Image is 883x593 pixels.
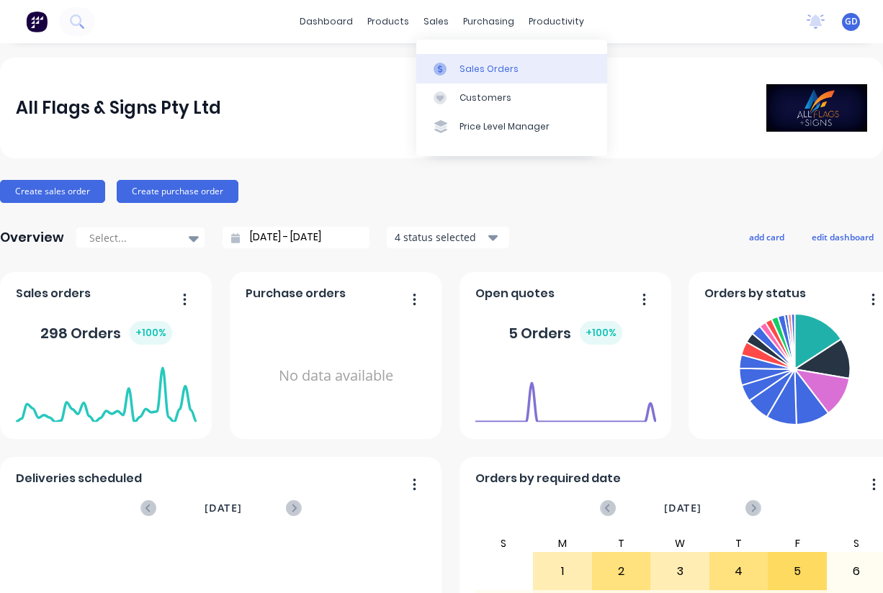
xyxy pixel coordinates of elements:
[292,11,360,32] a: dashboard
[592,535,651,552] div: T
[709,535,768,552] div: T
[508,321,622,345] div: 5 Orders
[416,54,607,83] a: Sales Orders
[26,11,48,32] img: Factory
[416,11,456,32] div: sales
[580,321,622,345] div: + 100 %
[117,180,238,203] button: Create purchase order
[395,230,485,245] div: 4 status selected
[130,321,172,345] div: + 100 %
[802,227,883,246] button: edit dashboard
[16,94,221,122] div: All Flags & Signs Pty Ltd
[475,285,555,302] span: Open quotes
[460,63,519,76] div: Sales Orders
[16,285,91,302] span: Sales orders
[40,321,172,345] div: 298 Orders
[533,535,592,552] div: M
[387,227,509,248] button: 4 status selected
[246,308,426,444] div: No data available
[766,84,867,132] img: All Flags & Signs Pty Ltd
[768,535,827,552] div: F
[740,227,794,246] button: add card
[710,553,768,589] div: 4
[205,500,242,516] span: [DATE]
[521,11,591,32] div: productivity
[651,553,709,589] div: 3
[360,11,416,32] div: products
[593,553,650,589] div: 2
[456,11,521,32] div: purchasing
[664,500,702,516] span: [DATE]
[768,553,826,589] div: 5
[650,535,709,552] div: W
[246,285,346,302] span: Purchase orders
[460,91,511,104] div: Customers
[475,535,534,552] div: S
[845,15,858,28] span: GD
[704,285,806,302] span: Orders by status
[416,83,607,112] a: Customers
[534,553,591,589] div: 1
[460,120,550,133] div: Price Level Manager
[416,112,607,141] a: Price Level Manager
